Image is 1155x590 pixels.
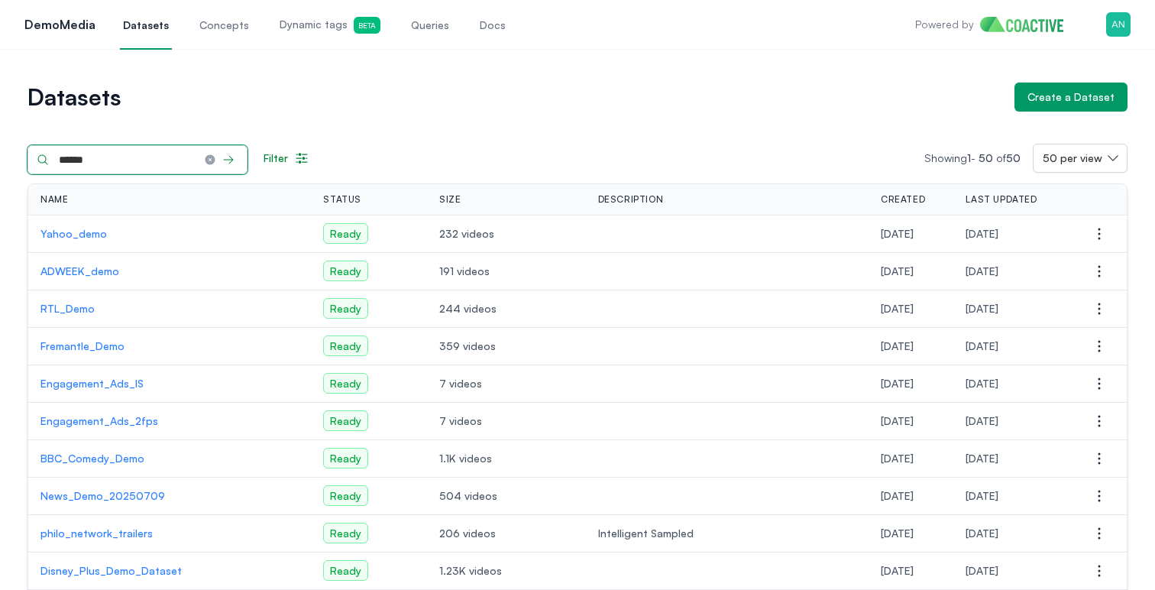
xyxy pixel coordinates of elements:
[40,264,299,279] a: ADWEEK_demo
[966,302,998,315] span: Thursday, July 24, 2025 at 5:57:16 PM UTC
[966,377,998,390] span: Tuesday, July 1, 2025 at 10:21:42 PM UTC
[1043,151,1102,166] span: 50 per view
[966,564,998,577] span: Monday, June 16, 2025 at 4:12:06 PM UTC
[264,151,309,166] div: Filter
[439,301,573,316] span: 244 videos
[881,193,925,206] span: Created
[881,377,914,390] span: Tuesday, July 1, 2025 at 10:21:15 PM UTC
[439,488,573,504] span: 504 videos
[280,17,380,34] span: Dynamic tags
[966,452,998,465] span: Monday, July 21, 2025 at 6:18:43 PM UTC
[966,264,998,277] span: Thursday, July 24, 2025 at 6:19:07 PM UTC
[40,376,299,391] a: Engagement_Ads_IS
[40,193,68,206] span: Name
[323,410,368,431] span: Ready
[27,86,1002,108] h1: Datasets
[966,489,998,502] span: Wednesday, July 9, 2025 at 12:33:43 PM UTC
[881,489,914,502] span: Friday, June 20, 2025 at 4:10:50 PM UTC
[323,373,368,394] span: Ready
[439,563,573,579] span: 1.23K videos
[323,560,368,581] span: Ready
[967,151,971,164] span: 1
[966,527,998,540] span: Tuesday, June 17, 2025 at 11:10:08 AM UTC
[123,18,169,33] span: Datasets
[881,527,914,540] span: Tuesday, June 17, 2025 at 11:08:28 AM UTC
[40,413,299,429] a: Engagement_Ads_2fps
[881,264,914,277] span: Thursday, July 24, 2025 at 6:07:54 PM UTC
[411,18,449,33] span: Queries
[924,151,1033,166] p: Showing -
[881,339,914,352] span: Tuesday, July 22, 2025 at 7:44:27 PM UTC
[40,526,299,541] a: philo_network_trailers
[251,144,322,173] button: Filter
[915,17,974,32] p: Powered by
[881,564,914,577] span: Monday, June 16, 2025 at 8:00:21 AM UTC
[40,301,299,316] a: RTL_Demo
[598,526,856,541] span: Intelligent Sampled
[881,452,914,465] span: Tuesday, June 24, 2025 at 5:41:39 PM UTC
[439,339,573,354] span: 359 videos
[323,485,368,506] span: Ready
[980,17,1076,32] img: Home
[323,298,368,319] span: Ready
[354,17,380,34] span: Beta
[996,151,1021,164] span: of
[24,15,95,34] p: DemoMedia
[323,448,368,468] span: Ready
[323,223,368,244] span: Ready
[881,302,914,315] span: Thursday, July 24, 2025 at 5:33:42 PM UTC
[40,226,299,242] a: Yahoo_demo
[439,264,573,279] span: 191 videos
[439,193,461,206] span: Size
[966,227,998,240] span: Wednesday, July 30, 2025 at 5:37:36 PM UTC
[40,451,299,466] a: BBC_Comedy_Demo
[881,227,914,240] span: Wednesday, July 30, 2025 at 4:55:59 PM UTC
[598,193,664,206] span: Description
[1027,89,1115,105] div: Create a Dataset
[881,414,914,427] span: Tuesday, July 1, 2025 at 10:20:47 PM UTC
[439,526,573,541] span: 206 videos
[199,18,249,33] span: Concepts
[323,336,368,356] span: Ready
[323,523,368,543] span: Ready
[323,193,361,206] span: Status
[966,339,998,352] span: Tuesday, July 22, 2025 at 7:55:27 PM UTC
[439,376,573,391] span: 7 videos
[40,339,299,354] a: Fremantle_Demo
[1006,151,1021,164] span: 50
[979,151,993,164] span: 50
[1033,144,1127,173] button: 50 per view
[439,451,573,466] span: 1.1K videos
[40,563,299,579] a: Disney_Plus_Demo_Dataset
[1014,83,1127,112] button: Create a Dataset
[966,414,998,427] span: Tuesday, July 1, 2025 at 10:21:50 PM UTC
[439,226,573,242] span: 232 videos
[323,261,368,281] span: Ready
[439,413,573,429] span: 7 videos
[966,193,1037,206] span: Last Updated
[1106,12,1131,37] img: Menu for the logged in user
[40,488,299,504] a: News_Demo_20250709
